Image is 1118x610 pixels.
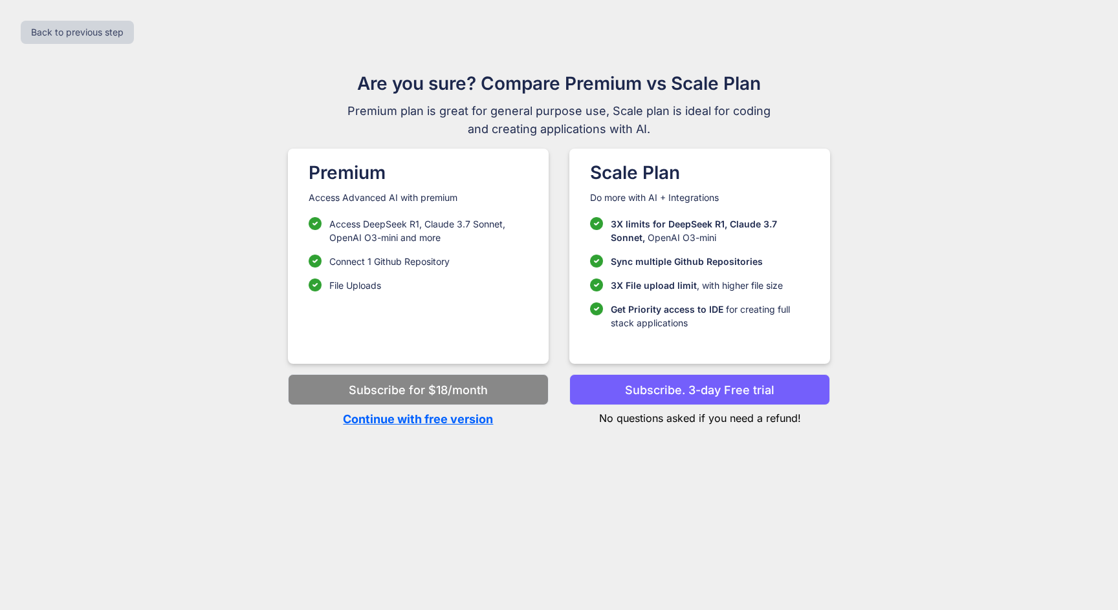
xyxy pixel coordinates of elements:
[309,159,528,186] h1: Premium
[288,410,549,428] p: Continue with free version
[611,304,723,315] span: Get Priority access to IDE
[590,191,809,204] p: Do more with AI + Integrations
[611,255,763,268] p: Sync multiple Github Repositories
[342,70,776,97] h1: Are you sure? Compare Premium vs Scale Plan
[349,381,488,399] p: Subscribe for $18/month
[611,302,809,330] p: for creating full stack applications
[309,217,322,230] img: checklist
[329,217,528,244] p: Access DeepSeek R1, Claude 3.7 Sonnet, OpenAI O3-mini and more
[611,217,809,244] p: OpenAI O3-mini
[342,102,776,138] span: Premium plan is great for general purpose use, Scale plan is ideal for coding and creating applic...
[611,218,777,243] span: 3X limits for DeepSeek R1, Claude 3.7 Sonnet,
[309,279,322,291] img: checklist
[288,374,549,405] button: Subscribe for $18/month
[611,280,697,291] span: 3X File upload limit
[625,381,774,399] p: Subscribe. 3-day Free trial
[590,159,809,186] h1: Scale Plan
[590,255,603,268] img: checklist
[611,279,783,292] p: , with higher file size
[329,255,450,268] p: Connect 1 Github Repository
[21,21,134,44] button: Back to previous step
[329,279,381,292] p: File Uploads
[590,302,603,315] img: checklist
[590,279,603,291] img: checklist
[569,405,830,426] p: No questions asked if you need a refund!
[569,374,830,405] button: Subscribe. 3-day Free trial
[590,217,603,230] img: checklist
[309,191,528,204] p: Access Advanced AI with premium
[309,255,322,268] img: checklist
